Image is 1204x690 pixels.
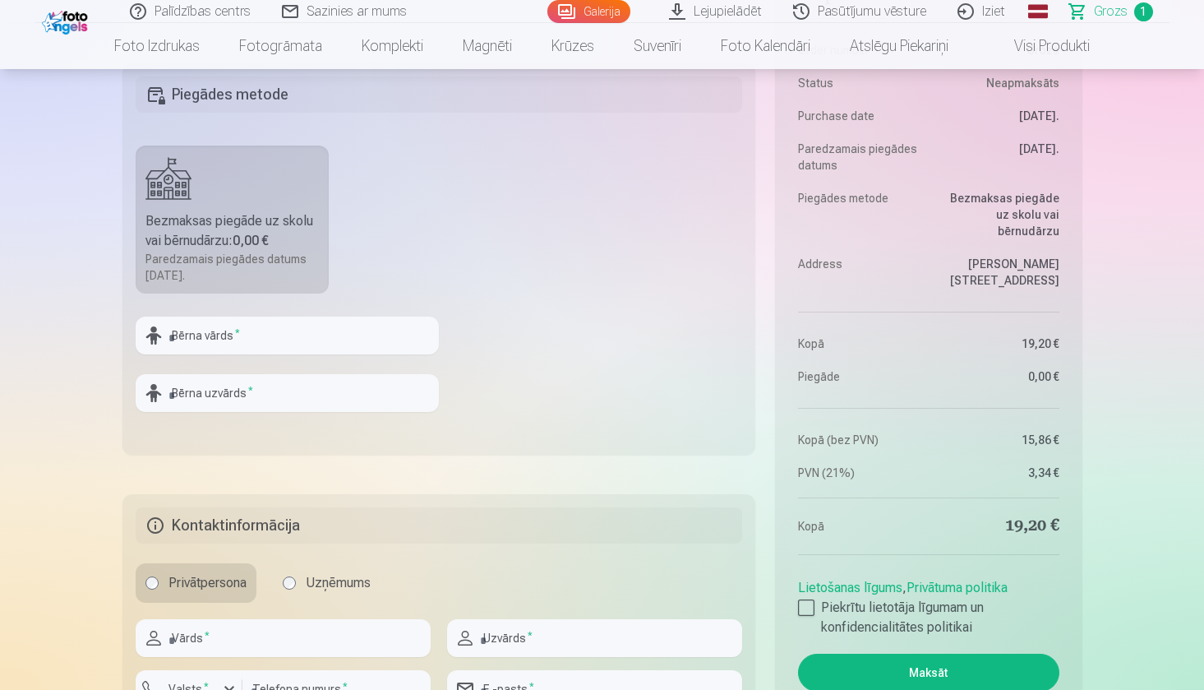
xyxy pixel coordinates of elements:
[937,108,1059,124] dd: [DATE].
[145,251,320,284] div: Paredzamais piegādes datums [DATE].
[342,23,443,69] a: Komplekti
[1094,2,1128,21] span: Grozs
[798,75,920,91] dt: Status
[937,368,1059,385] dd: 0,00 €
[219,23,342,69] a: Fotogrāmata
[937,432,1059,448] dd: 15,86 €
[906,580,1008,595] a: Privātuma politika
[273,563,381,603] label: Uzņēmums
[136,76,743,113] h5: Piegādes metode
[968,23,1109,69] a: Visi produkti
[136,507,743,544] h5: Kontaktinformācija
[1134,2,1153,21] span: 1
[443,23,532,69] a: Magnēti
[136,563,256,603] label: Privātpersona
[701,23,830,69] a: Foto kalendāri
[798,598,1059,637] label: Piekrītu lietotāja līgumam un konfidencialitātes politikai
[95,23,219,69] a: Foto izdrukas
[798,432,920,448] dt: Kopā (bez PVN)
[233,233,269,248] b: 0,00 €
[937,190,1059,239] dd: Bezmaksas piegāde uz skolu vai bērnudārzu
[798,580,902,595] a: Lietošanas līgums
[798,108,920,124] dt: Purchase date
[798,336,920,352] dt: Kopā
[42,7,92,35] img: /fa1
[798,572,1059,637] div: ,
[798,368,920,385] dt: Piegāde
[986,75,1059,91] span: Neapmaksāts
[614,23,701,69] a: Suvenīri
[798,515,920,538] dt: Kopā
[937,515,1059,538] dd: 19,20 €
[798,256,920,289] dt: Address
[145,577,159,590] input: Privātpersona
[937,336,1059,352] dd: 19,20 €
[145,211,320,251] div: Bezmaksas piegāde uz skolu vai bērnudārzu :
[798,465,920,481] dt: PVN (21%)
[798,141,920,174] dt: Paredzamais piegādes datums
[830,23,968,69] a: Atslēgu piekariņi
[937,256,1059,289] dd: [PERSON_NAME][STREET_ADDRESS]
[283,577,296,590] input: Uzņēmums
[798,190,920,239] dt: Piegādes metode
[937,465,1059,481] dd: 3,34 €
[532,23,614,69] a: Krūzes
[937,141,1059,174] dd: [DATE].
